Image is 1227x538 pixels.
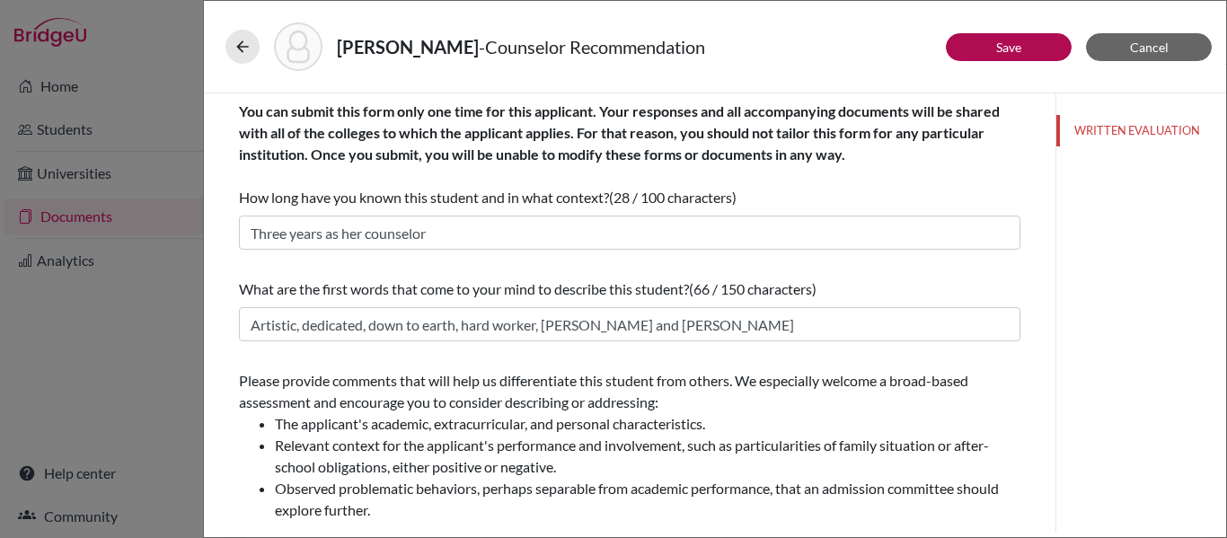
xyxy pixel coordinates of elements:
[337,36,479,57] strong: [PERSON_NAME]
[689,280,817,297] span: (66 / 150 characters)
[1056,115,1226,146] button: WRITTEN EVALUATION
[239,102,1000,206] span: How long have you known this student and in what context?
[609,189,737,206] span: (28 / 100 characters)
[239,280,689,297] span: What are the first words that come to your mind to describe this student?
[275,413,1020,435] li: The applicant's academic, extracurricular, and personal characteristics.
[239,372,1020,521] span: Please provide comments that will help us differentiate this student from others. We especially w...
[479,36,705,57] span: - Counselor Recommendation
[275,435,1020,478] li: Relevant context for the applicant's performance and involvement, such as particularities of fami...
[275,478,1020,521] li: Observed problematic behaviors, perhaps separable from academic performance, that an admission co...
[239,102,1000,163] b: You can submit this form only one time for this applicant. Your responses and all accompanying do...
